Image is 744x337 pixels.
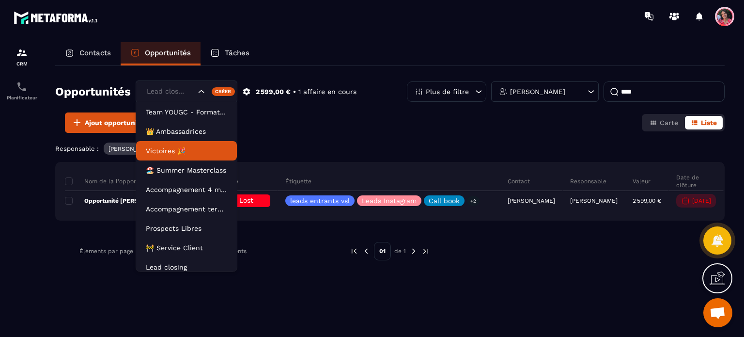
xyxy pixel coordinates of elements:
p: Lead closing [146,262,227,272]
p: leads entrants vsl [290,197,350,204]
div: Créer [212,87,235,96]
p: 👑 Ambassadrices [146,127,227,136]
p: Éléments par page [79,248,133,255]
h2: Opportunités [55,82,131,101]
p: Victoires 🎉 [146,146,227,156]
p: Opportunités [145,48,191,57]
p: Nom de la l'opportunité [65,177,153,185]
p: Contact [508,177,530,185]
button: Ajout opportunité [65,112,150,133]
p: Accompagnement terminé [146,204,227,214]
p: CRM [2,61,41,66]
p: Team YOUGC - Formations [146,107,227,117]
div: Search for option [136,80,237,103]
img: prev [350,247,358,256]
a: Tâches [201,42,259,65]
a: schedulerschedulerPlanificateur [2,74,41,108]
p: +2 [467,196,480,206]
p: de 1 [394,247,406,255]
a: Contacts [55,42,121,65]
p: Contacts [79,48,111,57]
p: Opportunité [PERSON_NAME] [65,197,170,205]
p: Date de clôture [676,174,716,189]
a: Opportunités [121,42,201,65]
p: Leads Instagram [362,197,417,204]
p: Prospects Libres [146,224,227,233]
p: [DATE] [692,197,711,204]
p: Étiquette [285,177,311,185]
p: 🏖️ Summer Masterclass [146,165,227,175]
p: Accompagnement 4 mois [146,185,227,194]
span: Liste [701,119,717,127]
img: prev [362,247,371,256]
p: • [293,87,296,96]
p: [PERSON_NAME] [108,145,156,152]
p: Responsable [570,177,606,185]
p: Responsable : [55,145,99,152]
p: 1 affaire en cours [298,87,356,96]
p: 🚧 Service Client [146,243,227,253]
p: [PERSON_NAME] [570,197,618,204]
div: Ouvrir le chat [703,298,732,327]
a: formationformationCRM [2,40,41,74]
span: Lost [239,196,253,204]
p: 2 599,00 € [256,87,291,96]
input: Search for option [144,86,196,97]
p: [PERSON_NAME] [510,88,565,95]
p: 2 599,00 € [633,197,661,204]
button: Liste [685,116,723,129]
img: next [409,247,418,256]
img: scheduler [16,81,28,93]
p: Tâches [225,48,249,57]
p: Planificateur [2,95,41,100]
p: 01 [374,242,391,260]
img: next [421,247,430,256]
p: Valeur [633,177,651,185]
img: logo [14,9,101,27]
p: Plus de filtre [426,88,469,95]
span: Ajout opportunité [85,118,144,128]
img: formation [16,47,28,59]
p: Call book [429,197,460,204]
span: Carte [660,119,678,127]
button: Carte [644,116,684,129]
